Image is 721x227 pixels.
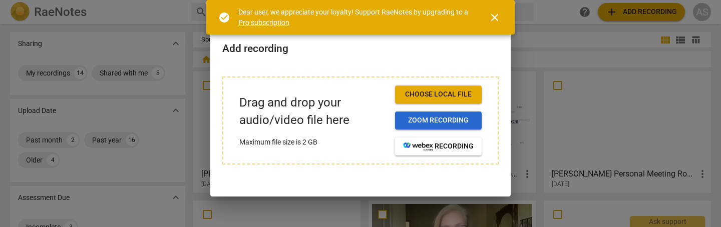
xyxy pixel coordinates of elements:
a: Pro subscription [238,18,289,26]
button: Zoom recording [395,111,482,129]
h2: Add recording [222,42,499,55]
span: close [489,11,501,23]
p: Maximum file size is 2 GB [239,137,387,147]
button: Close [483,5,507,29]
span: Choose local file [403,89,474,99]
span: recording [403,141,474,151]
button: Choose local file [395,85,482,103]
div: Dear user, we appreciate your loyalty! Support RaeNotes by upgrading to a [238,7,471,27]
span: check_circle [218,11,230,23]
p: Drag and drop your audio/video file here [239,94,387,129]
span: Zoom recording [403,115,474,125]
button: recording [395,137,482,155]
